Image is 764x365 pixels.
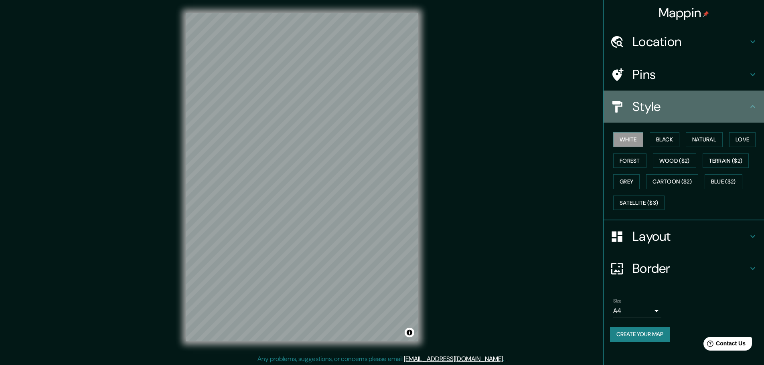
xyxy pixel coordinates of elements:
[632,34,748,50] h4: Location
[613,196,665,210] button: Satellite ($3)
[604,91,764,123] div: Style
[504,354,505,364] div: .
[604,252,764,284] div: Border
[613,153,646,168] button: Forest
[257,354,504,364] p: Any problems, suggestions, or concerns please email .
[613,174,640,189] button: Grey
[632,260,748,276] h4: Border
[613,305,661,317] div: A4
[686,132,723,147] button: Natural
[613,298,622,305] label: Size
[604,220,764,252] div: Layout
[653,153,696,168] button: Wood ($2)
[693,334,755,356] iframe: Help widget launcher
[705,174,742,189] button: Blue ($2)
[646,174,698,189] button: Cartoon ($2)
[404,355,503,363] a: [EMAIL_ADDRESS][DOMAIN_NAME]
[650,132,680,147] button: Black
[610,327,670,342] button: Create your map
[729,132,756,147] button: Love
[659,5,709,21] h4: Mappin
[186,13,418,341] canvas: Map
[405,328,414,337] button: Toggle attribution
[613,132,643,147] button: White
[604,58,764,91] div: Pins
[632,228,748,244] h4: Layout
[703,11,709,17] img: pin-icon.png
[632,99,748,115] h4: Style
[505,354,507,364] div: .
[632,67,748,83] h4: Pins
[703,153,749,168] button: Terrain ($2)
[604,26,764,58] div: Location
